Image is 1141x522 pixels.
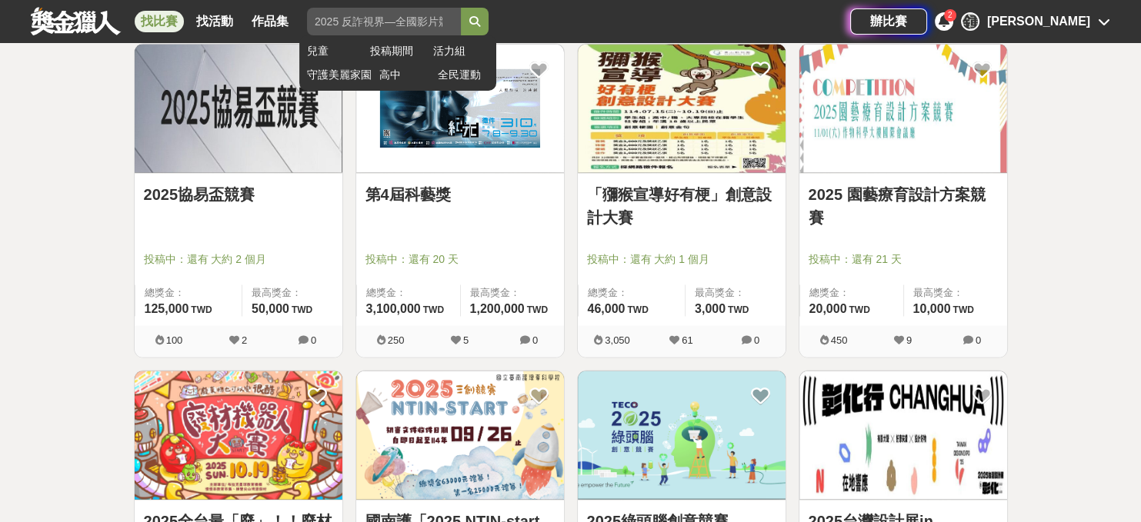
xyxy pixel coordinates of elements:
div: 鍾 [961,12,979,31]
img: Cover Image [356,371,564,500]
span: 3,100,000 [366,302,421,315]
a: 兒童 [307,43,362,59]
a: 第4屆科藝獎 [365,183,555,206]
a: 「獼猴宣導好有梗」創意設計大賽 [587,183,776,229]
span: TWD [728,304,749,315]
a: 辦比賽 [850,8,927,35]
a: 投稿期間 [370,43,425,59]
a: Cover Image [135,371,342,500]
span: 最高獎金： [470,285,555,301]
span: 2 [242,334,247,346]
span: 3,000 [695,302,726,315]
span: 0 [754,334,759,346]
a: 作品集 [245,11,295,32]
a: Cover Image [799,371,1007,500]
span: 總獎金： [366,285,451,301]
span: 投稿中：還有 大約 2 個月 [144,251,333,268]
span: 2 [948,11,953,19]
a: 找活動 [190,11,239,32]
span: 50,000 [252,302,289,315]
span: 450 [831,334,848,346]
span: 250 [388,334,405,346]
a: 2025 園藝療育設計方案競賽 [809,183,998,229]
span: TWD [953,304,973,315]
span: TWD [849,304,869,315]
span: 0 [311,334,316,346]
span: 61 [682,334,692,346]
img: Cover Image [135,371,342,500]
a: Cover Image [799,45,1007,174]
img: Cover Image [799,371,1007,500]
span: 10,000 [913,302,951,315]
a: 活力組 [433,43,489,59]
img: Cover Image [356,45,564,173]
a: 守護美麗家園 [307,67,372,83]
img: Cover Image [578,371,786,500]
span: TWD [423,304,444,315]
span: 1,200,000 [470,302,525,315]
span: TWD [292,304,312,315]
span: 投稿中：還有 21 天 [809,251,998,268]
a: 高中 [379,67,430,83]
span: 最高獎金： [913,285,998,301]
span: 最高獎金： [695,285,776,301]
a: Cover Image [578,371,786,500]
a: Cover Image [356,45,564,174]
a: Cover Image [578,45,786,174]
a: 全民運動 [438,67,489,83]
span: 0 [976,334,981,346]
span: 5 [463,334,469,346]
span: TWD [191,304,212,315]
span: 投稿中：還有 20 天 [365,251,555,268]
a: Cover Image [356,371,564,500]
a: 找比賽 [135,11,184,32]
span: 9 [906,334,912,346]
span: 總獎金： [809,285,894,301]
span: 總獎金： [145,285,232,301]
span: 46,000 [588,302,626,315]
span: 20,000 [809,302,847,315]
span: 3,050 [605,334,630,346]
span: TWD [627,304,648,315]
input: 2025 反詐視界—全國影片競賽 [307,8,461,35]
span: 最高獎金： [252,285,333,301]
img: Cover Image [578,45,786,173]
span: 總獎金： [588,285,676,301]
img: Cover Image [135,45,342,173]
span: 125,000 [145,302,189,315]
div: [PERSON_NAME] [987,12,1090,31]
span: 0 [532,334,538,346]
a: Cover Image [135,45,342,174]
span: 投稿中：還有 大約 1 個月 [587,251,776,268]
span: 100 [166,334,183,346]
a: 2025協易盃競賽 [144,183,333,206]
img: Cover Image [799,45,1007,173]
span: TWD [527,304,548,315]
